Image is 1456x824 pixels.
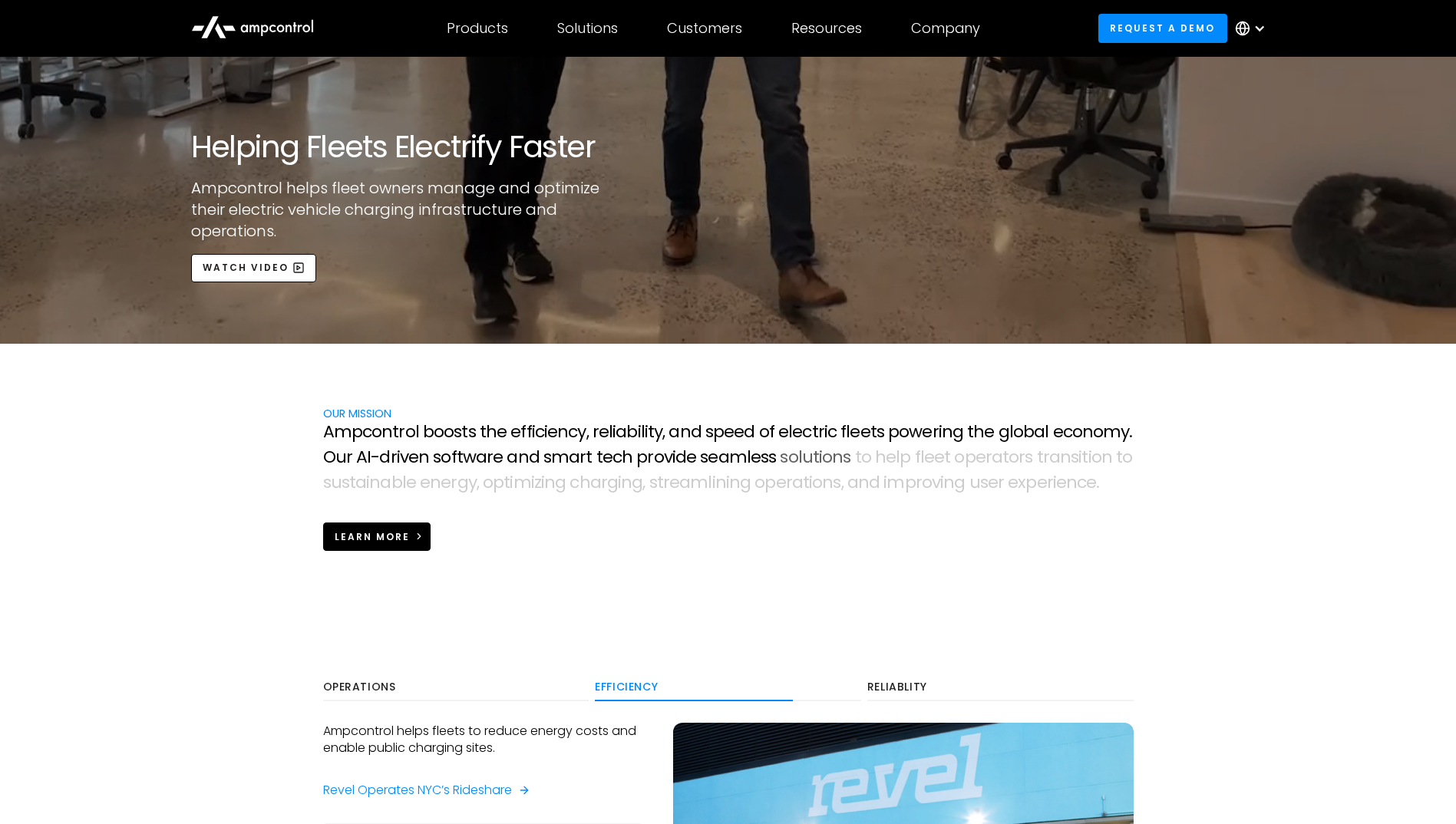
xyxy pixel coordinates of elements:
[1025,447,1032,467] span: s
[323,473,331,493] span: s
[888,422,899,442] span: p
[1093,422,1103,442] span: o
[420,473,430,493] span: e
[791,20,862,37] div: Resources
[726,473,729,493] span: i
[761,447,768,467] span: s
[672,447,675,467] span: i
[461,422,467,442] span: t
[768,447,776,467] span: s
[1121,422,1129,442] span: y
[579,473,590,493] span: h
[657,473,663,493] span: t
[669,422,679,442] span: a
[1116,447,1122,467] span: t
[899,422,909,442] span: o
[840,422,846,442] span: f
[809,473,812,493] span: i
[595,681,861,694] div: Efficiency
[586,422,589,442] span: ,
[713,422,724,442] span: p
[380,473,391,493] span: a
[457,473,468,493] span: g
[371,447,379,467] span: -
[323,422,334,442] span: A
[391,473,402,493] span: b
[1088,447,1091,467] span: i
[788,447,798,467] span: o
[715,473,726,493] span: n
[468,473,477,493] span: y
[632,473,642,493] span: g
[622,447,632,467] span: h
[705,422,713,442] span: s
[1081,447,1088,467] span: t
[686,447,696,467] span: e
[463,447,476,467] span: w
[986,447,992,467] span: r
[1008,473,1018,493] span: e
[593,422,599,442] span: r
[969,473,980,493] span: u
[664,447,672,467] span: v
[855,447,861,467] span: t
[1018,473,1025,493] span: x
[922,473,932,493] span: o
[812,473,822,493] span: o
[334,422,352,442] span: m
[603,447,612,467] span: e
[846,422,850,442] span: l
[1049,447,1060,467] span: a
[415,422,419,442] span: l
[1098,14,1227,42] a: Request a demo
[788,422,792,442] span: l
[534,473,541,493] span: z
[486,422,497,442] span: h
[1009,447,1019,467] span: o
[976,447,986,467] span: e
[998,473,1004,493] span: r
[371,422,381,442] span: o
[323,681,589,694] div: Operations
[869,473,880,493] span: d
[543,447,551,467] span: s
[740,473,751,493] span: g
[1096,473,1099,493] span: .
[675,447,686,467] span: d
[759,422,769,442] span: o
[612,447,622,467] span: c
[497,422,507,442] span: e
[586,447,592,467] span: t
[433,447,441,467] span: s
[1072,422,1082,442] span: o
[468,422,476,442] span: s
[541,473,544,493] span: i
[599,422,609,442] span: e
[934,447,944,467] span: e
[877,422,884,442] span: s
[1129,422,1132,442] span: .
[618,473,621,493] span: i
[367,447,371,467] span: I
[444,422,454,442] span: o
[323,447,335,467] span: O
[654,447,664,467] span: o
[669,473,679,493] span: e
[920,447,924,467] span: l
[335,447,346,467] span: u
[1043,447,1049,467] span: r
[1077,473,1086,493] span: c
[769,422,774,442] span: f
[940,473,943,493] span: i
[1071,447,1078,467] span: s
[568,422,577,442] span: c
[346,447,352,467] span: r
[1091,447,1101,467] span: o
[323,782,512,799] div: Revel Operates NYC’s Rideshare
[547,422,557,442] span: e
[860,422,870,442] span: e
[1013,422,1023,442] span: o
[366,473,369,493] span: i
[1066,473,1077,493] span: n
[379,447,390,467] span: d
